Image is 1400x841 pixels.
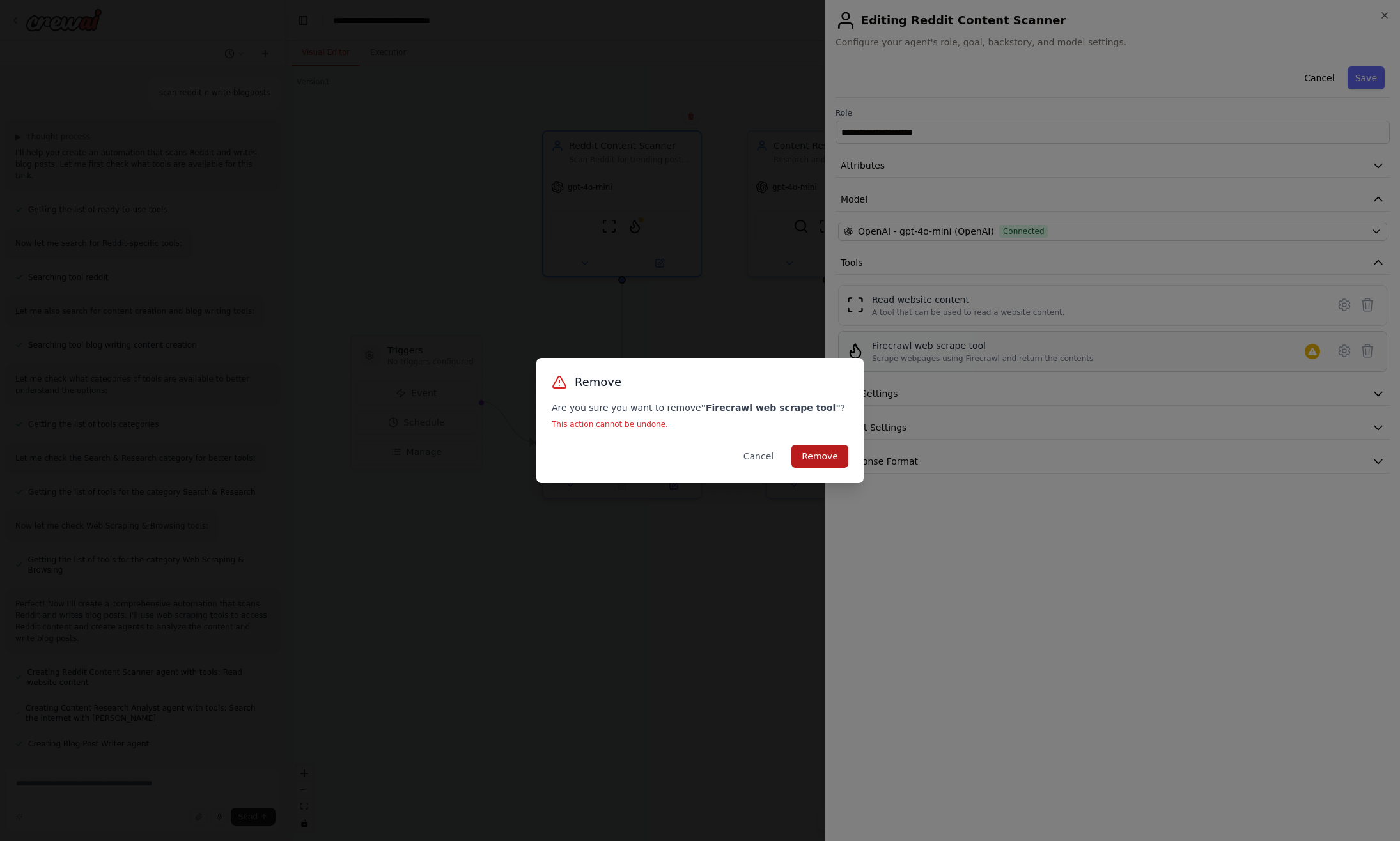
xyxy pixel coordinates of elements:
[791,445,848,468] button: Remove
[552,419,848,429] p: This action cannot be undone.
[733,445,784,468] button: Cancel
[701,403,841,413] strong: " Firecrawl web scrape tool "
[552,401,848,414] p: Are you sure you want to remove ?
[575,373,621,391] h3: Remove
